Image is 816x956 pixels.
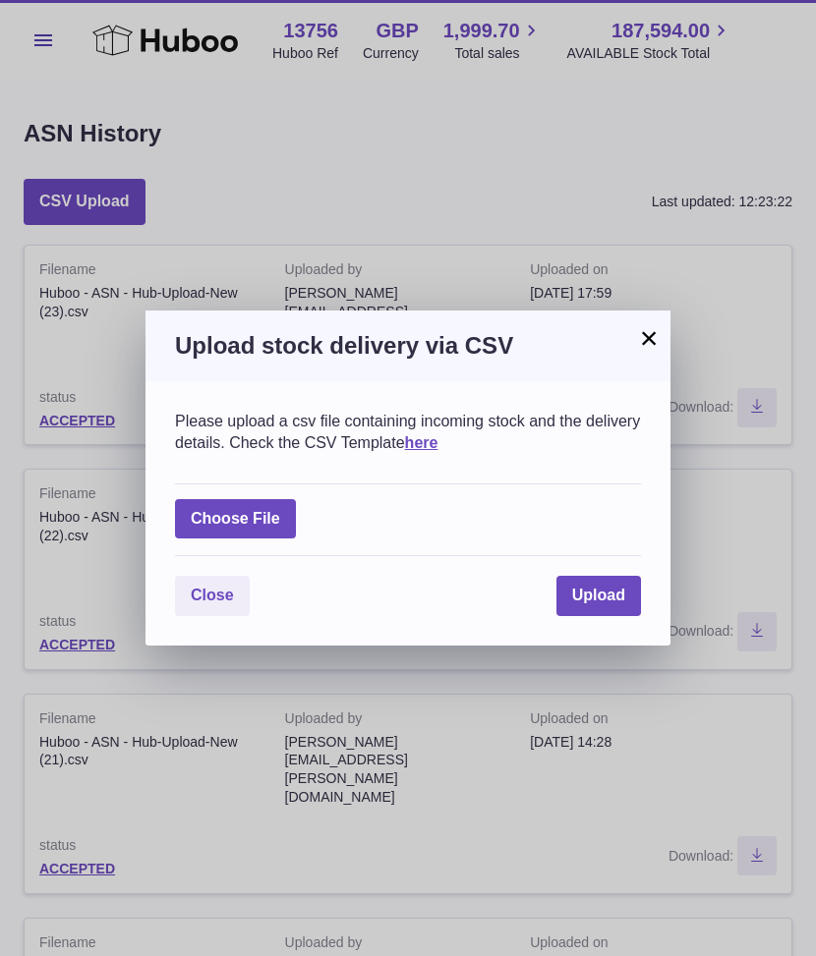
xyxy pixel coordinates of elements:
a: here [405,434,438,451]
h3: Upload stock delivery via CSV [175,330,641,362]
span: Close [191,587,234,603]
button: Upload [556,576,641,616]
span: Choose File [175,499,296,539]
span: Upload [572,587,625,603]
div: Please upload a csv file containing incoming stock and the delivery details. Check the CSV Template [175,411,641,453]
button: Close [175,576,250,616]
button: × [637,326,661,350]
